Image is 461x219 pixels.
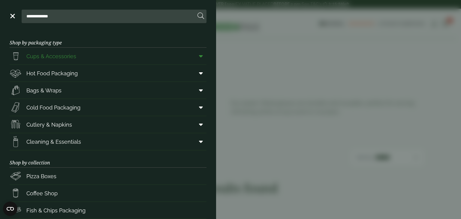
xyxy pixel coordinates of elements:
[26,69,78,77] span: Hot Food Packaging
[26,86,62,94] span: Bags & Wraps
[26,103,80,112] span: Cold Food Packaging
[10,30,206,48] h3: Shop by packaging type
[26,138,81,146] span: Cleaning & Essentials
[26,121,72,129] span: Cutlery & Napkins
[10,133,206,150] a: Cleaning & Essentials
[10,170,22,182] img: Pizza_boxes.svg
[10,187,22,199] img: HotDrink_paperCup.svg
[10,118,22,130] img: Cutlery.svg
[26,52,76,60] span: Cups & Accessories
[10,185,206,202] a: Coffee Shop
[3,202,17,216] button: Open CMP widget
[10,116,206,133] a: Cutlery & Napkins
[10,67,22,79] img: Deli_box.svg
[10,50,22,62] img: PintNhalf_cup.svg
[10,65,206,82] a: Hot Food Packaging
[10,99,206,116] a: Cold Food Packaging
[10,136,22,148] img: open-wipe.svg
[26,172,56,180] span: Pizza Boxes
[26,206,86,214] span: Fish & Chips Packaging
[10,202,206,219] a: Fish & Chips Packaging
[10,84,22,96] img: Paper_carriers.svg
[10,101,22,113] img: Sandwich_box.svg
[10,48,206,64] a: Cups & Accessories
[10,168,206,184] a: Pizza Boxes
[10,150,206,168] h3: Shop by collection
[10,82,206,99] a: Bags & Wraps
[26,189,58,197] span: Coffee Shop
